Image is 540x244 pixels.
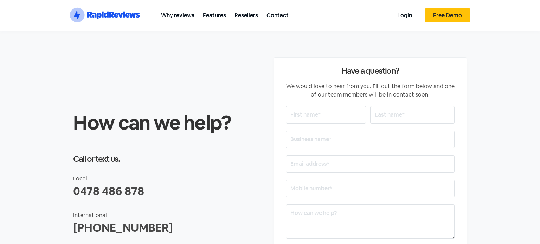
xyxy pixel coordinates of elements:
[286,82,455,99] div: We would love to hear from you. Fill out the form below and one of our team members will be in co...
[73,211,266,219] div: International
[230,7,262,23] a: Resellers
[370,106,455,124] input: Last name*
[286,106,366,124] input: First name*
[286,180,455,197] input: Mobile number*
[73,183,266,200] div: 0478 486 878
[73,174,266,183] div: Local
[73,113,266,132] h2: How can we help?
[286,67,455,75] h2: Have a question?
[73,155,266,163] h2: Call or text us.
[286,155,455,173] input: Email address*
[286,131,455,148] input: Business name*
[199,7,230,23] a: Features
[262,7,293,23] a: Contact
[433,13,462,18] span: Free Demo
[73,219,266,236] div: [PHONE_NUMBER]
[393,7,416,23] a: Login
[157,7,199,23] a: Why reviews
[425,8,470,22] a: Free Demo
